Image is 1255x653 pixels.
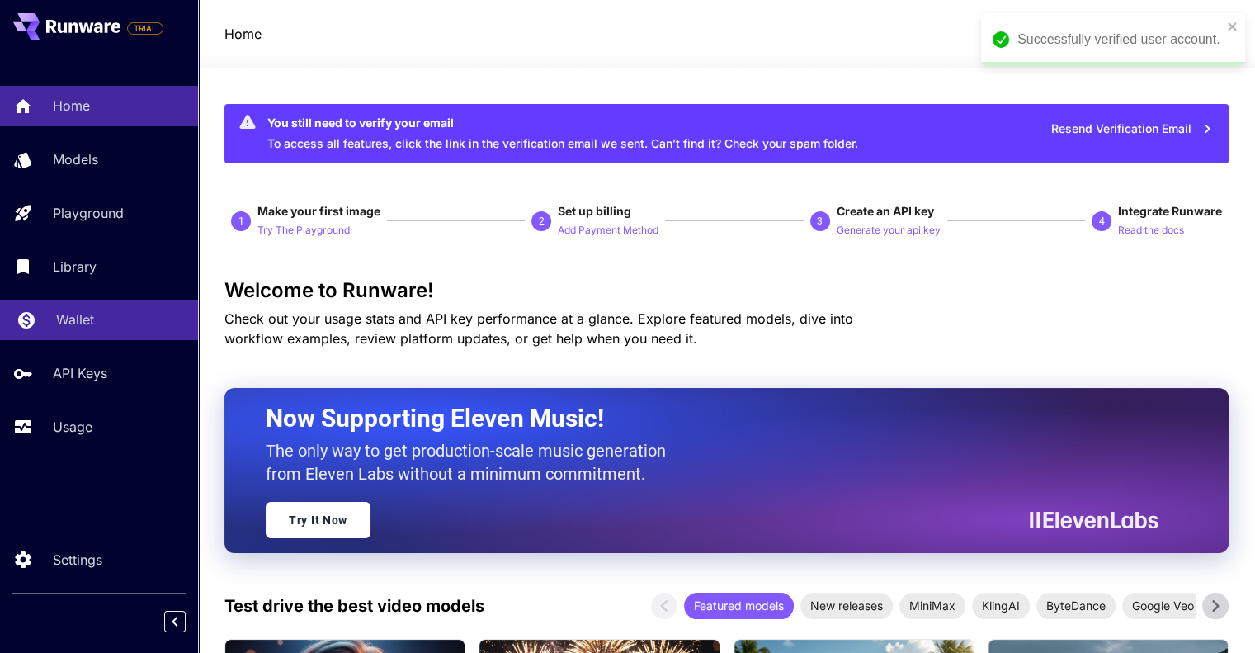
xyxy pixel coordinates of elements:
a: Home [224,24,262,44]
p: Try The Playground [257,223,350,239]
p: Wallet [56,310,94,329]
span: KlingAI [972,597,1030,614]
button: Generate your api key [837,220,941,239]
p: Playground [53,203,124,223]
p: Test drive the best video models [224,594,484,618]
button: Resend Verification Email [1042,112,1222,146]
span: ByteDance [1036,597,1116,614]
button: Read the docs [1118,220,1184,239]
p: Add Payment Method [558,223,658,239]
span: Make your first image [257,204,380,218]
p: Usage [53,417,92,437]
button: Add Payment Method [558,220,658,239]
span: Check out your usage stats and API key performance at a glance. Explore featured models, dive int... [224,310,853,347]
div: ByteDance [1036,593,1116,619]
p: Library [53,257,97,277]
div: MiniMax [899,593,965,619]
span: Create an API key [837,204,934,218]
nav: breadcrumb [224,24,262,44]
button: Collapse sidebar [164,611,186,632]
div: KlingAI [972,593,1030,619]
span: TRIAL [128,22,163,35]
span: Google Veo [1122,597,1204,614]
p: 3 [817,214,823,229]
p: Settings [53,550,102,570]
p: API Keys [53,363,107,383]
button: Try The Playground [257,220,350,239]
button: close [1227,20,1238,33]
p: Generate your api key [837,223,941,239]
div: New releases [800,593,893,619]
span: New releases [800,597,893,614]
h2: Now Supporting Eleven Music! [266,403,1146,434]
p: Home [53,96,90,116]
div: Collapse sidebar [177,607,198,636]
p: Models [53,149,98,169]
p: Read the docs [1118,223,1184,239]
span: Featured models [684,597,794,614]
p: 1 [238,214,244,229]
p: The only way to get production-scale music generation from Eleven Labs without a minimum commitment. [266,439,678,485]
span: Add your payment card to enable full platform functionality. [127,18,163,38]
span: Set up billing [558,204,631,218]
div: To access all features, click the link in the verification email we sent. Can’t find it? Check yo... [267,109,858,159]
a: Try It Now [266,502,370,538]
span: Integrate Runware [1118,204,1222,218]
div: Featured models [684,593,794,619]
span: MiniMax [899,597,965,614]
p: 4 [1098,214,1104,229]
div: You still need to verify your email [267,114,858,131]
div: Successfully verified user account. [1017,30,1222,50]
div: Google Veo [1122,593,1204,619]
p: 2 [539,214,545,229]
h3: Welcome to Runware! [224,279,1229,302]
